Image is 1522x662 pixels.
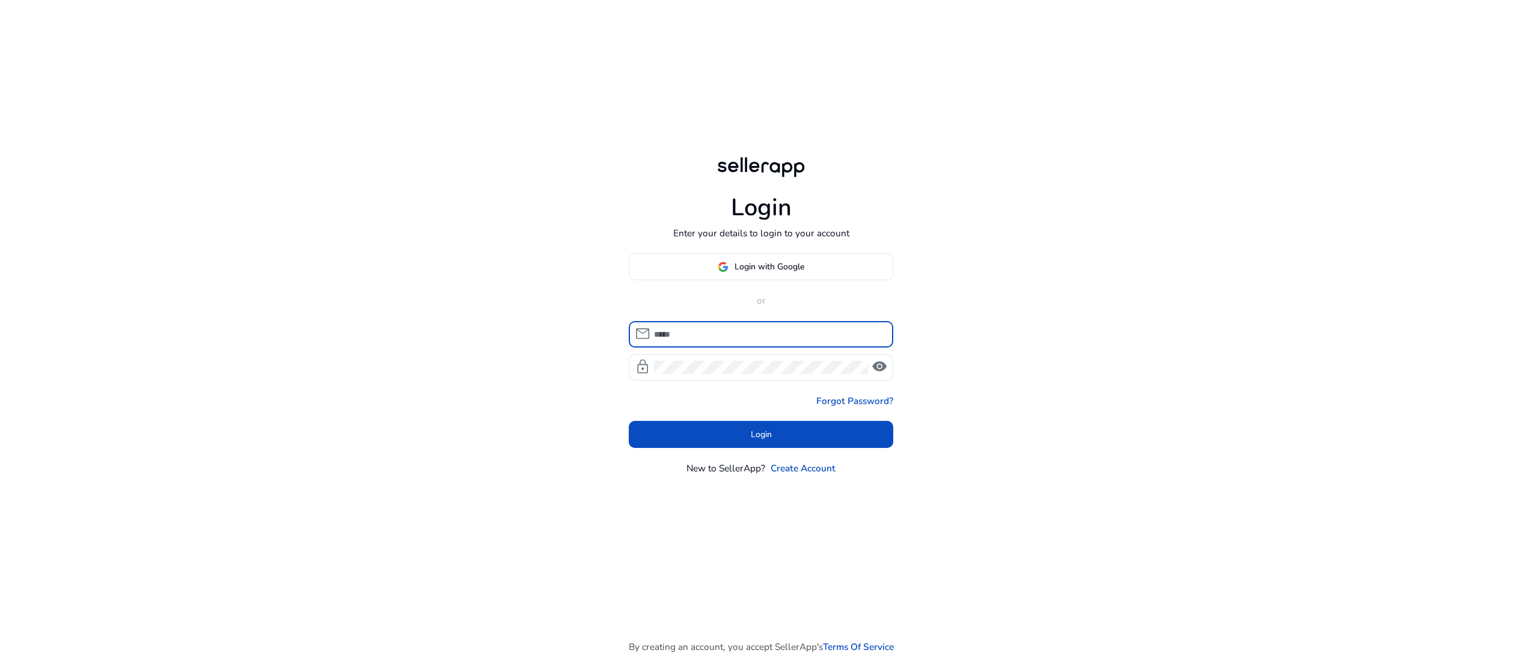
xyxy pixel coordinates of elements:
[823,640,894,654] a: Terms Of Service
[751,428,772,441] span: Login
[629,253,893,280] button: Login with Google
[718,262,729,272] img: google-logo.svg
[816,394,893,408] a: Forgot Password?
[629,421,893,448] button: Login
[731,194,792,222] h1: Login
[686,461,765,475] p: New to SellerApp?
[635,359,650,375] span: lock
[872,359,887,375] span: visibility
[735,260,804,273] span: Login with Google
[635,326,650,342] span: mail
[673,226,849,240] p: Enter your details to login to your account
[629,293,893,307] p: or
[771,461,836,475] a: Create Account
